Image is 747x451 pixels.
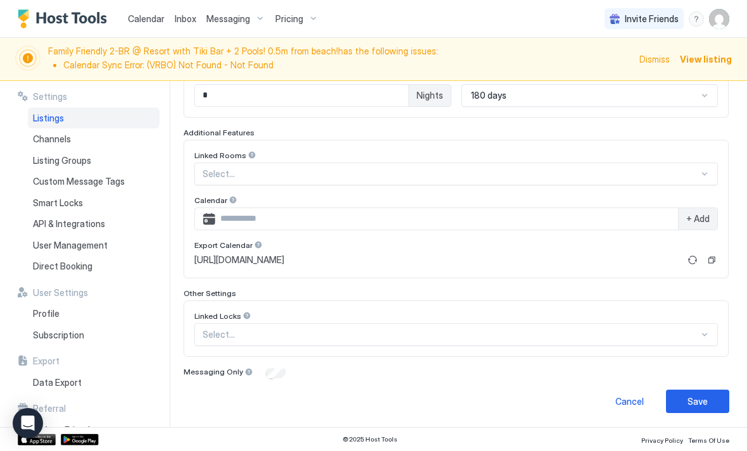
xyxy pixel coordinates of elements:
[598,390,661,413] button: Cancel
[194,240,253,250] span: Export Calendar
[417,90,443,101] span: Nights
[48,46,632,73] span: Family Friendly 2-BR @ Resort with Tiki Bar + 2 Pools! 0.5m from beach! has the following issues:
[641,436,683,444] span: Privacy Policy
[33,377,82,388] span: Data Export
[128,13,165,24] span: Calendar
[61,434,99,445] a: Google Play Store
[184,288,236,298] span: Other Settings
[625,13,679,25] span: Invite Friends
[28,256,160,277] a: Direct Booking
[194,311,241,321] span: Linked Locks
[709,9,729,29] div: User profile
[639,53,670,66] div: Dismiss
[28,419,160,441] a: Refer a Friend
[33,261,92,272] span: Direct Booking
[194,151,246,160] span: Linked Rooms
[615,395,644,408] div: Cancel
[28,128,160,150] a: Channels
[33,155,91,166] span: Listing Groups
[184,367,243,376] span: Messaging Only
[184,128,254,137] span: Additional Features
[194,254,284,266] span: [URL][DOMAIN_NAME]
[28,192,160,214] a: Smart Locks
[18,434,56,445] a: App Store
[687,395,708,408] div: Save
[471,90,506,101] span: 180 days
[705,254,718,266] button: Copy
[195,85,408,106] input: Input Field
[215,208,678,230] input: Input Field
[28,372,160,393] a: Data Export
[33,91,67,102] span: Settings
[28,303,160,324] a: Profile
[666,390,729,413] button: Save
[175,13,196,24] span: Inbox
[33,240,108,251] span: User Management
[33,355,60,367] span: Export
[33,176,125,187] span: Custom Message Tags
[28,235,160,256] a: User Management
[13,408,43,438] div: Open Intercom Messenger
[33,133,71,145] span: Channels
[194,254,680,266] a: [URL][DOMAIN_NAME]
[342,435,398,443] span: © 2025 Host Tools
[33,218,105,230] span: API & Integrations
[33,113,64,124] span: Listings
[686,213,710,225] span: + Add
[63,59,632,71] li: Calendar Sync Error: (VRBO) Not Found - Not Found
[194,195,227,205] span: Calendar
[689,11,704,27] div: menu
[28,324,160,346] a: Subscription
[688,433,729,446] a: Terms Of Use
[28,171,160,192] a: Custom Message Tags
[685,252,700,268] button: Refresh
[33,197,83,209] span: Smart Locks
[688,436,729,444] span: Terms Of Use
[680,53,732,66] div: View listing
[175,12,196,25] a: Inbox
[641,433,683,446] a: Privacy Policy
[275,13,303,25] span: Pricing
[18,9,113,28] a: Host Tools Logo
[206,13,250,25] span: Messaging
[33,424,90,436] span: Refer a Friend
[33,330,84,341] span: Subscription
[128,12,165,25] a: Calendar
[28,213,160,235] a: API & Integrations
[28,108,160,129] a: Listings
[28,150,160,171] a: Listing Groups
[33,403,66,414] span: Referral
[33,308,60,319] span: Profile
[33,287,88,299] span: User Settings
